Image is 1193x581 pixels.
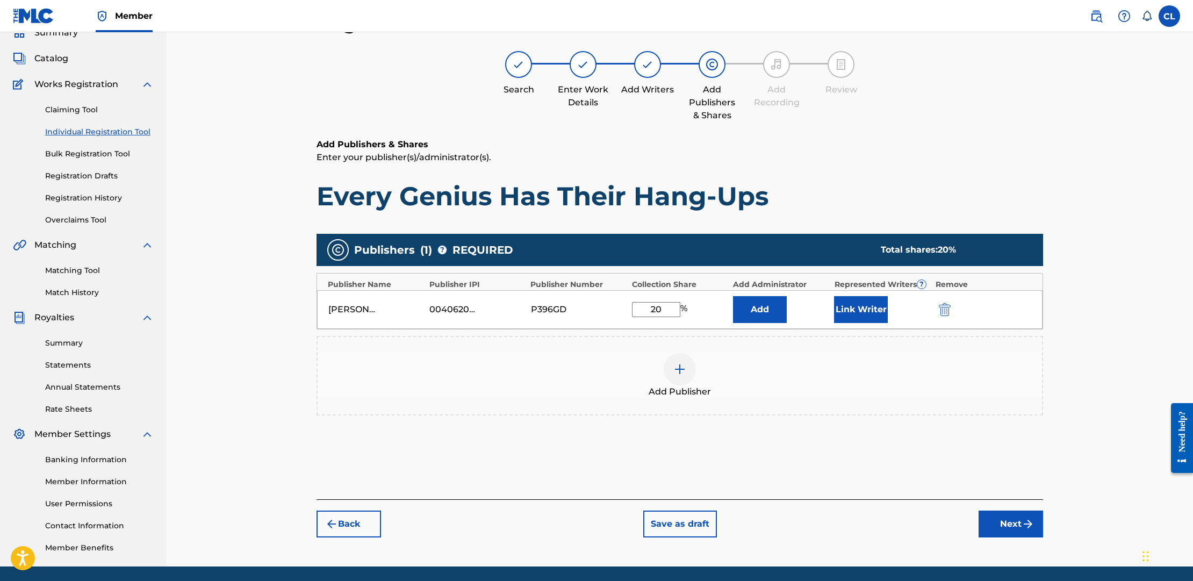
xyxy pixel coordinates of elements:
[45,170,154,182] a: Registration Drafts
[733,296,787,323] button: Add
[45,126,154,138] a: Individual Registration Tool
[917,280,926,289] span: ?
[1139,529,1193,581] iframe: Chat Widget
[770,58,783,71] img: step indicator icon for Add Recording
[706,58,718,71] img: step indicator icon for Add Publishers & Shares
[641,58,654,71] img: step indicator icon for Add Writers
[45,476,154,487] a: Member Information
[1086,5,1107,27] a: Public Search
[577,58,590,71] img: step indicator icon for Enter Work Details
[45,542,154,554] a: Member Benefits
[429,279,526,290] div: Publisher IPI
[34,26,78,39] span: Summary
[45,148,154,160] a: Bulk Registration Tool
[141,239,154,252] img: expand
[938,245,956,255] span: 20 %
[1090,10,1103,23] img: search
[34,428,111,441] span: Member Settings
[512,58,525,71] img: step indicator icon for Search
[1142,540,1149,572] div: Drag
[141,428,154,441] img: expand
[45,287,154,298] a: Match History
[45,265,154,276] a: Matching Tool
[1159,5,1180,27] div: User Menu
[492,83,545,96] div: Search
[13,52,26,65] img: Catalog
[530,279,627,290] div: Publisher Number
[680,302,690,317] span: %
[45,520,154,532] a: Contact Information
[45,192,154,204] a: Registration History
[141,78,154,91] img: expand
[13,239,26,252] img: Matching
[420,242,432,258] span: ( 1 )
[45,214,154,226] a: Overclaims Tool
[556,83,610,109] div: Enter Work Details
[643,511,717,537] button: Save as draft
[45,404,154,415] a: Rate Sheets
[1118,10,1131,23] img: help
[325,518,338,530] img: 7ee5dd4eb1f8a8e3ef2f.svg
[13,52,68,65] a: CatalogCatalog
[939,303,951,316] img: 12a2ab48e56ec057fbd8.svg
[632,279,728,290] div: Collection Share
[13,78,27,91] img: Works Registration
[354,242,415,258] span: Publishers
[13,428,26,441] img: Member Settings
[45,104,154,116] a: Claiming Tool
[834,296,888,323] button: Link Writer
[45,360,154,371] a: Statements
[115,10,153,22] span: Member
[34,311,74,324] span: Royalties
[979,511,1043,537] button: Next
[96,10,109,23] img: Top Rightsholder
[438,246,447,254] span: ?
[317,511,381,537] button: Back
[34,239,76,252] span: Matching
[13,311,26,324] img: Royalties
[45,454,154,465] a: Banking Information
[141,311,154,324] img: expand
[13,26,26,39] img: Summary
[1163,393,1193,482] iframe: Resource Center
[835,58,847,71] img: step indicator icon for Review
[936,279,1032,290] div: Remove
[750,83,803,109] div: Add Recording
[685,83,739,122] div: Add Publishers & Shares
[673,363,686,376] img: add
[835,279,931,290] div: Represented Writers
[1141,11,1152,21] div: Notifications
[34,52,68,65] span: Catalog
[881,243,1022,256] div: Total shares:
[649,385,711,398] span: Add Publisher
[1113,5,1135,27] div: Help
[317,151,1043,164] p: Enter your publisher(s)/administrator(s).
[814,83,868,96] div: Review
[332,243,344,256] img: publishers
[45,382,154,393] a: Annual Statements
[328,279,424,290] div: Publisher Name
[34,78,118,91] span: Works Registration
[317,138,1043,151] h6: Add Publishers & Shares
[1022,518,1034,530] img: f7272a7cc735f4ea7f67.svg
[45,498,154,510] a: User Permissions
[13,26,78,39] a: SummarySummary
[13,8,54,24] img: MLC Logo
[317,180,1043,212] h1: Every Genius Has Their Hang-Ups
[452,242,513,258] span: REQUIRED
[45,338,154,349] a: Summary
[733,279,829,290] div: Add Administrator
[621,83,674,96] div: Add Writers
